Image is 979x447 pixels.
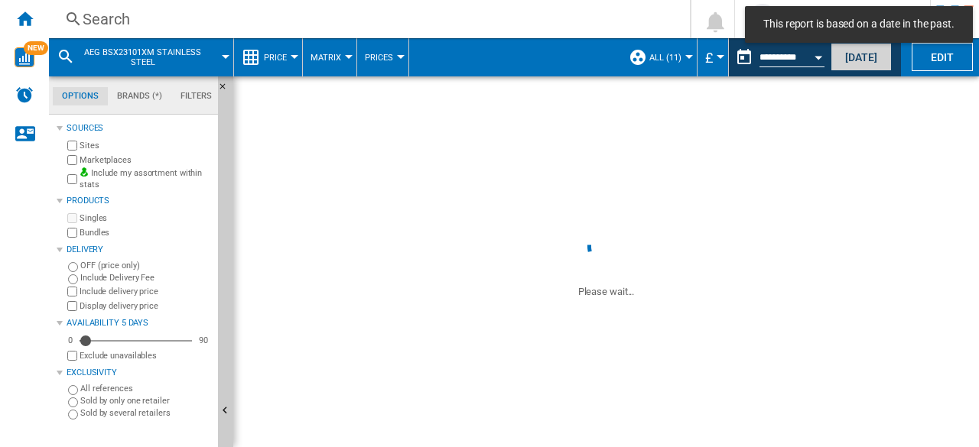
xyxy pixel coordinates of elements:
[311,38,349,76] button: Matrix
[15,47,34,67] img: wise-card.svg
[912,43,973,71] button: Edit
[80,395,212,407] label: Sold by only one retailer
[83,8,650,30] div: Search
[80,167,89,177] img: mysite-bg-18x18.png
[80,350,212,361] label: Exclude unavailables
[81,47,204,67] span: AEG BSX23101XM STAINLESS STEEL
[698,38,729,76] md-menu: Currency
[80,167,212,191] label: Include my assortment within stats
[67,228,77,238] input: Bundles
[195,335,212,346] div: 90
[80,383,212,394] label: All references
[80,140,212,151] label: Sites
[68,397,78,407] input: Sold by only one retailer
[68,410,78,419] input: Sold by several retailers
[108,87,171,105] md-tab-item: Brands (*)
[67,287,77,296] input: Include delivery price
[649,53,681,63] span: ALL (11)
[80,407,212,419] label: Sold by several retailers
[64,335,76,346] div: 0
[80,333,192,348] md-slider: Availability
[68,262,78,272] input: OFF (price only)
[264,38,294,76] button: Price
[629,38,689,76] div: ALL (11)
[218,76,236,104] button: Hide
[759,17,959,32] span: This report is based on a date in the past.
[80,272,212,283] label: Include Delivery Fee
[80,154,212,166] label: Marketplaces
[80,212,212,224] label: Singles
[67,244,212,256] div: Delivery
[242,38,294,76] div: Price
[171,87,221,105] md-tab-item: Filters
[729,38,828,76] div: This report is based on a date in the past.
[365,53,393,63] span: Prices
[80,286,212,297] label: Include delivery price
[80,227,212,238] label: Bundles
[57,38,226,76] div: AEG BSX23101XM STAINLESS STEEL
[705,38,720,76] button: £
[68,385,78,395] input: All references
[705,50,713,66] span: £
[67,301,77,311] input: Display delivery price
[67,351,77,361] input: Display delivery price
[311,53,341,63] span: Matrix
[80,300,212,312] label: Display delivery price
[67,141,77,151] input: Sites
[365,38,401,76] button: Prices
[831,43,892,71] button: [DATE]
[67,122,212,134] div: Sources
[649,38,689,76] button: ALL (11)
[80,260,212,271] label: OFF (price only)
[805,41,832,69] button: Open calendar
[24,41,48,55] span: NEW
[67,213,77,223] input: Singles
[68,274,78,284] input: Include Delivery Fee
[578,286,635,297] ng-transclude: Please wait...
[67,195,212,207] div: Products
[67,317,212,329] div: Availability 5 Days
[264,53,287,63] span: Price
[67,155,77,165] input: Marketplaces
[729,42,759,73] button: md-calendar
[53,87,108,105] md-tab-item: Options
[67,170,77,189] input: Include my assortment within stats
[67,367,212,379] div: Exclusivity
[15,86,34,104] img: alerts-logo.svg
[81,38,220,76] button: AEG BSX23101XM STAINLESS STEEL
